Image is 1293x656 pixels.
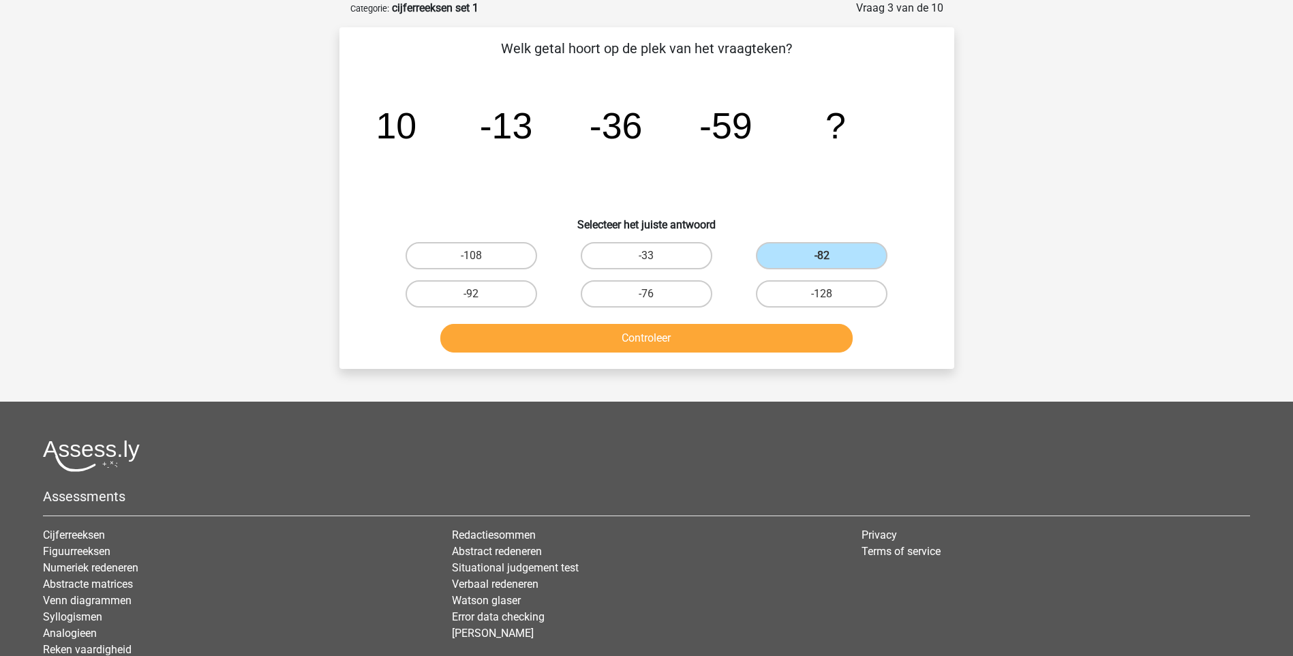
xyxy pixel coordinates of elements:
a: Reken vaardigheid [43,643,132,656]
tspan: 10 [376,105,416,146]
a: Verbaal redeneren [452,578,538,591]
a: Terms of service [862,545,941,558]
a: Venn diagrammen [43,594,132,607]
small: Categorie: [350,3,389,14]
strong: cijferreeksen set 1 [392,1,478,14]
a: Redactiesommen [452,528,536,541]
p: Welk getal hoort op de plek van het vraagteken? [361,38,932,59]
a: Cijferreeksen [43,528,105,541]
tspan: -36 [589,105,642,146]
label: -82 [756,242,887,269]
a: Error data checking [452,610,545,623]
h6: Selecteer het juiste antwoord [361,207,932,231]
a: Abstracte matrices [43,578,133,591]
label: -76 [581,280,712,308]
label: -108 [406,242,537,269]
a: Abstract redeneren [452,545,542,558]
tspan: -59 [699,105,752,146]
label: -33 [581,242,712,269]
a: Figuurreeksen [43,545,110,558]
img: Assessly logo [43,440,140,472]
button: Controleer [440,324,853,353]
a: Privacy [862,528,897,541]
a: Numeriek redeneren [43,561,138,574]
tspan: -13 [479,105,532,146]
a: Analogieen [43,627,97,640]
a: Watson glaser [452,594,521,607]
a: Situational judgement test [452,561,579,574]
label: -92 [406,280,537,308]
tspan: ? [825,105,846,146]
a: [PERSON_NAME] [452,627,534,640]
label: -128 [756,280,887,308]
h5: Assessments [43,488,1250,505]
a: Syllogismen [43,610,102,623]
